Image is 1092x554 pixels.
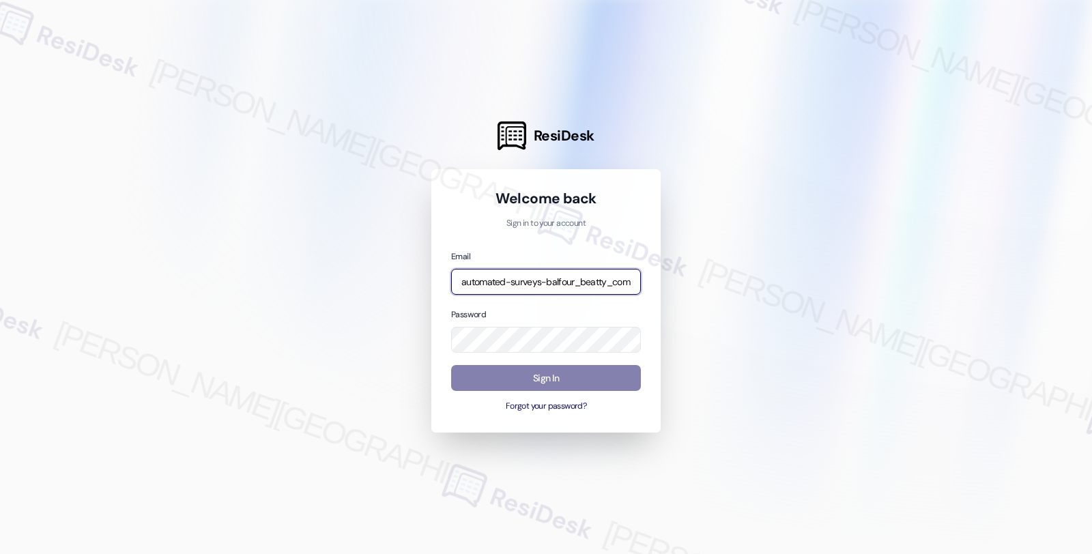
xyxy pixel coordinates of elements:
[451,251,470,262] label: Email
[451,400,641,413] button: Forgot your password?
[534,126,594,145] span: ResiDesk
[451,218,641,230] p: Sign in to your account
[451,189,641,208] h1: Welcome back
[451,309,486,320] label: Password
[451,269,641,295] input: name@example.com
[498,121,526,150] img: ResiDesk Logo
[451,365,641,392] button: Sign In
